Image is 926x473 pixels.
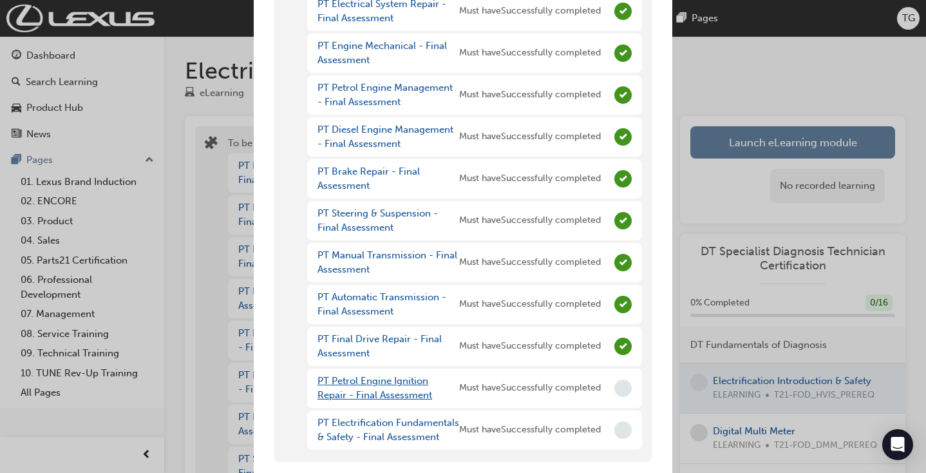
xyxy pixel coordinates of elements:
[614,421,632,439] span: Incomplete
[459,88,601,102] span: Must have Successfully completed
[317,124,453,150] a: PT Diesel Engine Management - Final Assessment
[614,338,632,355] span: Complete
[317,375,432,401] a: PT Petrol Engine Ignition Repair - Final Assessment
[614,44,632,62] span: Complete
[882,429,913,460] div: Open Intercom Messenger
[614,3,632,20] span: Complete
[459,4,601,19] span: Must have Successfully completed
[614,254,632,271] span: Complete
[317,82,453,108] a: PT Petrol Engine Management - Final Assessment
[459,255,601,270] span: Must have Successfully completed
[317,40,447,66] a: PT Engine Mechanical - Final Assessment
[317,166,420,192] a: PT Brake Repair - Final Assessment
[614,86,632,104] span: Complete
[459,339,601,354] span: Must have Successfully completed
[459,171,601,186] span: Must have Successfully completed
[459,423,601,438] span: Must have Successfully completed
[459,46,601,61] span: Must have Successfully completed
[614,170,632,188] span: Complete
[614,212,632,229] span: Complete
[317,333,442,360] a: PT Final Drive Repair - Final Assessment
[459,213,601,228] span: Must have Successfully completed
[614,380,632,397] span: Incomplete
[614,128,632,146] span: Complete
[317,417,459,443] a: PT Electrification Fundamentals & Safety - Final Assessment
[317,291,446,318] a: PT Automatic Transmission - Final Assessment
[317,208,438,234] a: PT Steering & Suspension - Final Assessment
[317,249,457,276] a: PT Manual Transmission - Final Assessment
[459,381,601,396] span: Must have Successfully completed
[614,296,632,313] span: Complete
[459,297,601,312] span: Must have Successfully completed
[459,130,601,144] span: Must have Successfully completed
